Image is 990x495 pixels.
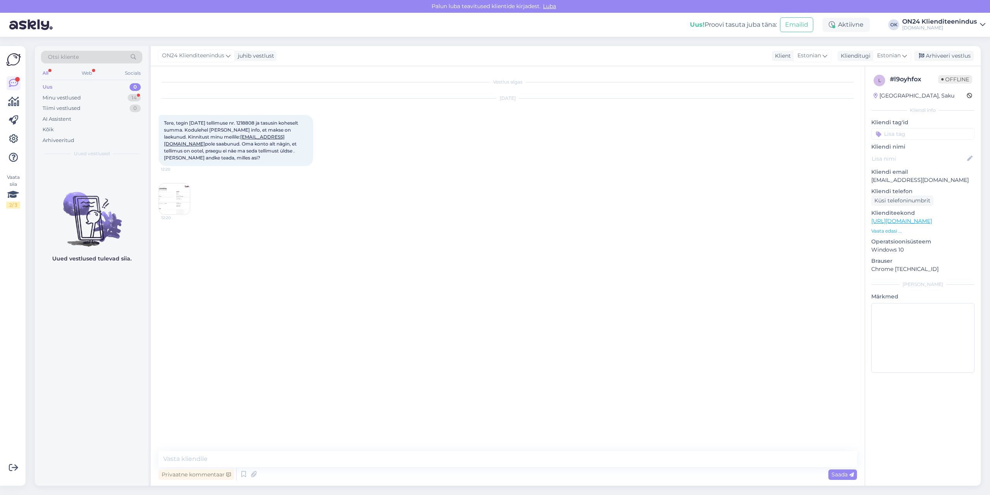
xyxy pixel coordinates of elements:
img: No chats [35,178,148,248]
p: Kliendi telefon [871,187,975,195]
div: Kliendi info [871,107,975,114]
p: Operatsioonisüsteem [871,238,975,246]
div: Privaatne kommentaar [159,469,234,480]
p: Vaata edasi ... [871,228,975,235]
a: [URL][DOMAIN_NAME] [871,218,932,224]
div: Minu vestlused [43,94,81,102]
div: Socials [123,68,142,78]
span: Uued vestlused [74,150,110,157]
div: Klienditugi [838,52,871,60]
div: ON24 Klienditeenindus [902,19,977,25]
div: [DATE] [159,95,857,102]
div: [PERSON_NAME] [871,281,975,288]
div: [DOMAIN_NAME] [902,25,977,31]
p: Brauser [871,257,975,265]
div: juhib vestlust [235,52,274,60]
p: Kliendi nimi [871,143,975,151]
span: l [878,77,881,83]
a: ON24 Klienditeenindus[DOMAIN_NAME] [902,19,985,31]
div: 2 / 3 [6,202,20,209]
div: Tiimi vestlused [43,104,80,112]
input: Lisa tag [871,128,975,140]
img: Attachment [159,183,190,214]
div: Klient [772,52,791,60]
span: ON24 Klienditeenindus [162,51,224,60]
p: Chrome [TECHNICAL_ID] [871,265,975,273]
span: Estonian [877,51,901,60]
div: 0 [130,104,141,112]
span: Estonian [797,51,821,60]
span: Otsi kliente [48,53,79,61]
p: Uued vestlused tulevad siia. [52,255,131,263]
div: Arhiveeri vestlus [914,51,974,61]
img: Askly Logo [6,52,21,67]
div: AI Assistent [43,115,71,123]
p: Kliendi email [871,168,975,176]
div: Aktiivne [823,18,870,32]
p: Märkmed [871,293,975,301]
button: Emailid [780,17,813,32]
div: Kõik [43,126,54,134]
div: Uus [43,83,53,91]
div: 0 [130,83,141,91]
span: Offline [938,75,972,84]
div: Vestlus algas [159,79,857,86]
b: Uus! [690,21,705,28]
div: 14 [128,94,141,102]
div: Küsi telefoninumbrit [871,195,934,206]
div: Web [80,68,94,78]
p: Klienditeekond [871,209,975,217]
span: 12:20 [161,166,190,172]
span: Luba [541,3,558,10]
span: Tere, tegin [DATE] tellimuse nr. 1218808 ja tasusin koheselt summa. Kodulehel [PERSON_NAME] info,... [164,120,299,161]
div: OK [888,19,899,30]
span: 12:20 [161,215,190,221]
p: [EMAIL_ADDRESS][DOMAIN_NAME] [871,176,975,184]
div: # l9oyhfox [890,75,938,84]
input: Lisa nimi [872,154,966,163]
div: [GEOGRAPHIC_DATA], Saku [874,92,954,100]
div: Vaata siia [6,174,20,209]
div: Proovi tasuta juba täna: [690,20,777,29]
p: Kliendi tag'id [871,118,975,127]
div: All [41,68,50,78]
p: Windows 10 [871,246,975,254]
div: Arhiveeritud [43,137,74,144]
span: Saada [831,471,854,478]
